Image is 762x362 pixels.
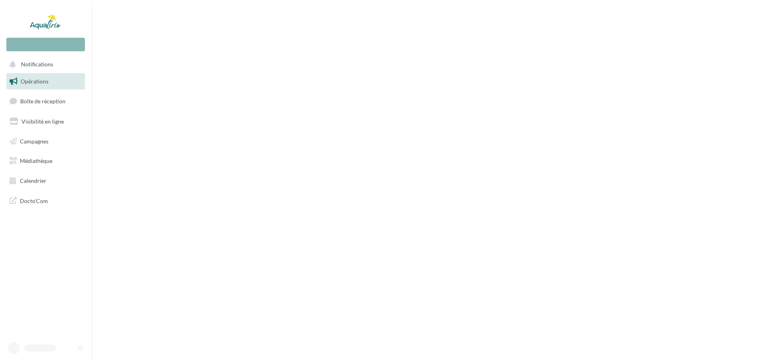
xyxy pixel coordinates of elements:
[5,133,87,150] a: Campagnes
[20,137,48,144] span: Campagnes
[21,78,48,85] span: Opérations
[5,153,87,169] a: Médiathèque
[20,196,48,206] span: Docto'Com
[5,172,87,189] a: Calendrier
[5,113,87,130] a: Visibilité en ligne
[21,118,64,125] span: Visibilité en ligne
[5,192,87,209] a: Docto'Com
[20,98,65,105] span: Boîte de réception
[5,73,87,90] a: Opérations
[6,38,85,51] div: Nouvelle campagne
[20,177,46,184] span: Calendrier
[5,93,87,110] a: Boîte de réception
[21,61,53,68] span: Notifications
[20,157,52,164] span: Médiathèque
